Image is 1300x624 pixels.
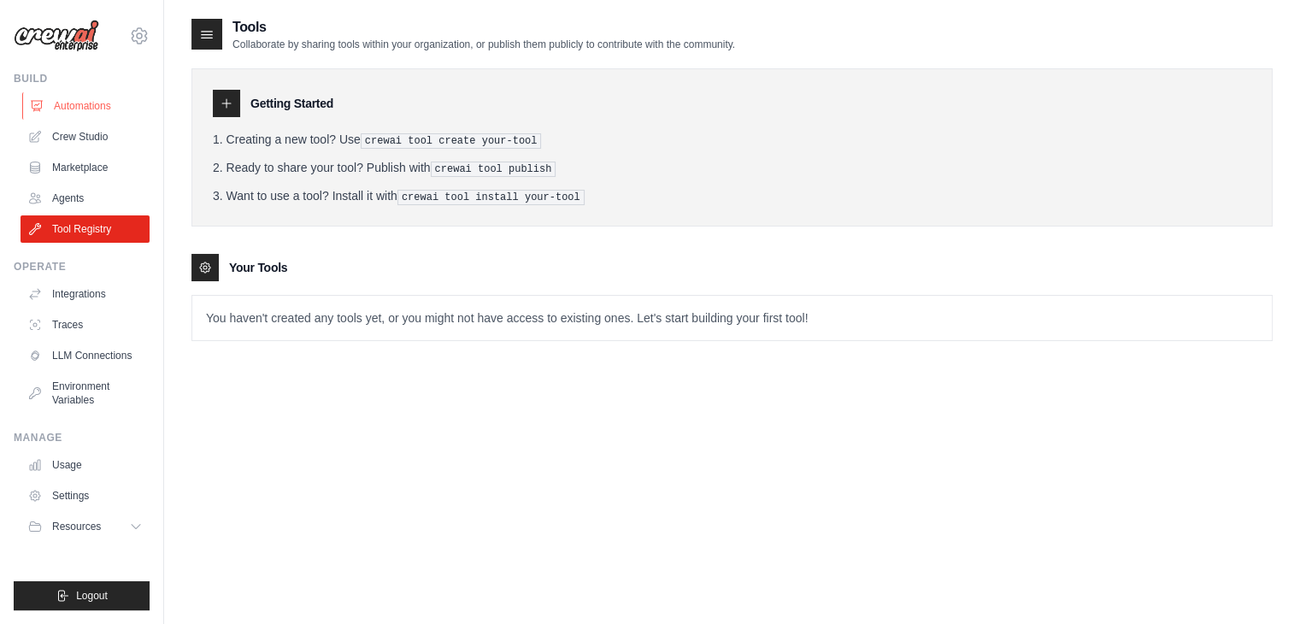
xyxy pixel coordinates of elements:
a: LLM Connections [21,342,150,369]
a: Agents [21,185,150,212]
h2: Tools [232,17,735,38]
a: Traces [21,311,150,338]
a: Integrations [21,280,150,308]
pre: crewai tool create your-tool [361,133,542,149]
a: Marketplace [21,154,150,181]
a: Usage [21,451,150,479]
span: Resources [52,520,101,533]
pre: crewai tool publish [431,162,556,177]
button: Logout [14,581,150,610]
img: Logo [14,20,99,52]
p: You haven't created any tools yet, or you might not have access to existing ones. Let's start bui... [192,296,1272,340]
button: Resources [21,513,150,540]
span: Logout [76,589,108,603]
a: Settings [21,482,150,509]
div: Operate [14,260,150,274]
li: Ready to share your tool? Publish with [213,159,1251,177]
div: Build [14,72,150,85]
h3: Your Tools [229,259,287,276]
pre: crewai tool install your-tool [397,190,585,205]
div: Manage [14,431,150,444]
a: Environment Variables [21,373,150,414]
a: Tool Registry [21,215,150,243]
a: Automations [22,92,151,120]
li: Want to use a tool? Install it with [213,187,1251,205]
li: Creating a new tool? Use [213,131,1251,149]
p: Collaborate by sharing tools within your organization, or publish them publicly to contribute wit... [232,38,735,51]
a: Crew Studio [21,123,150,150]
h3: Getting Started [250,95,333,112]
